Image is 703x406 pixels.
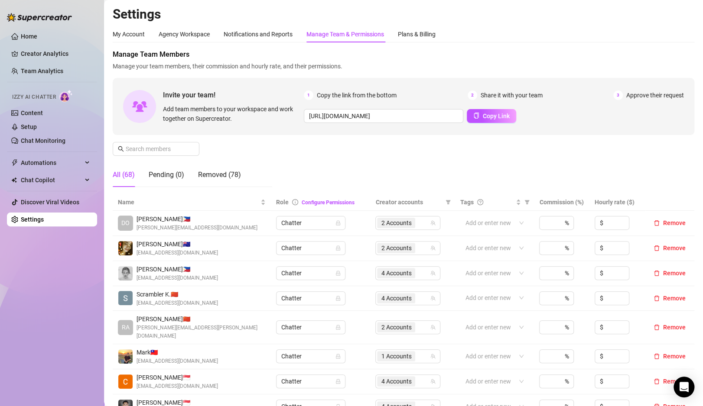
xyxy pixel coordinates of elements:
span: filter [446,200,451,205]
div: Agency Workspace [159,29,210,39]
span: 4 Accounts [377,268,415,278]
span: Chatter [281,216,340,229]
span: Copy Link [483,113,510,119]
span: delete [654,324,660,330]
img: Chat Copilot [11,177,17,183]
span: filter [444,196,452,209]
span: 1 Accounts [381,351,411,361]
a: Discover Viral Videos [21,199,79,206]
img: deia jane boiser [118,241,133,255]
th: Name [113,194,271,211]
span: Manage your team members, their commission and hourly rate, and their permissions. [113,61,694,71]
div: All (68) [113,170,135,180]
th: Commission (%) [534,194,589,211]
a: Creator Analytics [21,47,90,61]
div: My Account [113,29,145,39]
span: 2 [468,90,477,100]
span: Manage Team Members [113,49,694,60]
button: Copy Link [467,109,516,123]
span: [PERSON_NAME][EMAIL_ADDRESS][DOMAIN_NAME] [137,224,257,232]
span: delete [654,245,660,251]
span: thunderbolt [11,159,18,166]
span: team [430,220,436,226]
button: Remove [650,218,689,228]
span: [PERSON_NAME] 🇸🇬 [137,373,218,382]
span: Chatter [281,375,340,388]
span: Invite your team! [163,90,304,100]
span: Remove [663,245,686,251]
span: delete [654,295,660,301]
span: lock [335,296,341,301]
span: Remove [663,295,686,302]
img: logo-BBDzfeDw.svg [7,13,72,22]
span: filter [523,196,531,209]
span: team [430,271,436,276]
span: lock [335,354,341,359]
span: RA [122,322,130,332]
a: Chat Monitoring [21,137,65,144]
span: Share it with your team [481,90,543,100]
img: Audrey Elaine [118,266,133,280]
button: Remove [650,243,689,253]
span: [EMAIL_ADDRESS][DOMAIN_NAME] [137,249,218,257]
span: Approve their request [626,90,684,100]
span: Automations [21,156,82,170]
span: lock [335,325,341,330]
span: 4 Accounts [381,293,411,303]
span: [PERSON_NAME][EMAIL_ADDRESS][PERSON_NAME][DOMAIN_NAME] [137,324,266,340]
img: Scrambler Kawi [118,291,133,305]
span: Add team members to your workspace and work together on Supercreator. [163,104,300,123]
span: Mark 🇹🇼 [137,348,218,357]
span: Tags [460,197,474,207]
span: team [430,296,436,301]
input: Search members [126,144,187,154]
button: Remove [650,322,689,332]
span: 2 Accounts [381,322,411,332]
span: team [430,325,436,330]
span: delete [654,353,660,359]
div: Open Intercom Messenger [674,377,694,397]
span: Izzy AI Chatter [12,93,56,101]
span: [EMAIL_ADDRESS][DOMAIN_NAME] [137,382,218,390]
a: Configure Permissions [302,200,355,206]
span: lock [335,220,341,226]
span: [EMAIL_ADDRESS][DOMAIN_NAME] [137,299,218,307]
span: 1 Accounts [377,351,415,361]
span: Chatter [281,292,340,305]
span: 4 Accounts [381,268,411,278]
span: 4 Accounts [377,293,415,303]
span: [PERSON_NAME] 🇵🇭 [137,214,257,224]
span: Chatter [281,267,340,280]
span: Chatter [281,321,340,334]
span: 2 Accounts [381,243,411,253]
button: Remove [650,293,689,303]
div: Plans & Billing [398,29,436,39]
span: 1 [304,90,313,100]
div: Manage Team & Permissions [306,29,384,39]
span: question-circle [477,199,483,205]
span: team [430,245,436,251]
a: Home [21,33,37,40]
span: delete [654,220,660,226]
span: 3 [613,90,623,100]
span: filter [524,200,530,205]
div: Removed (78) [198,170,241,180]
span: lock [335,379,341,384]
button: Remove [650,351,689,361]
span: team [430,354,436,359]
div: Notifications and Reports [224,29,293,39]
span: 2 Accounts [377,243,415,253]
span: Copy the link from the bottom [317,90,397,100]
span: lock [335,271,341,276]
span: Remove [663,219,686,226]
span: [EMAIL_ADDRESS][DOMAIN_NAME] [137,357,218,365]
span: 4 Accounts [381,377,411,386]
span: Name [118,197,259,207]
a: Content [21,110,43,116]
span: [PERSON_NAME] 🇵🇭 [137,264,218,274]
a: Setup [21,123,37,130]
span: Creator accounts [375,197,442,207]
span: [EMAIL_ADDRESS][DOMAIN_NAME] [137,274,218,282]
th: Hourly rate ($) [589,194,645,211]
button: Remove [650,268,689,278]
